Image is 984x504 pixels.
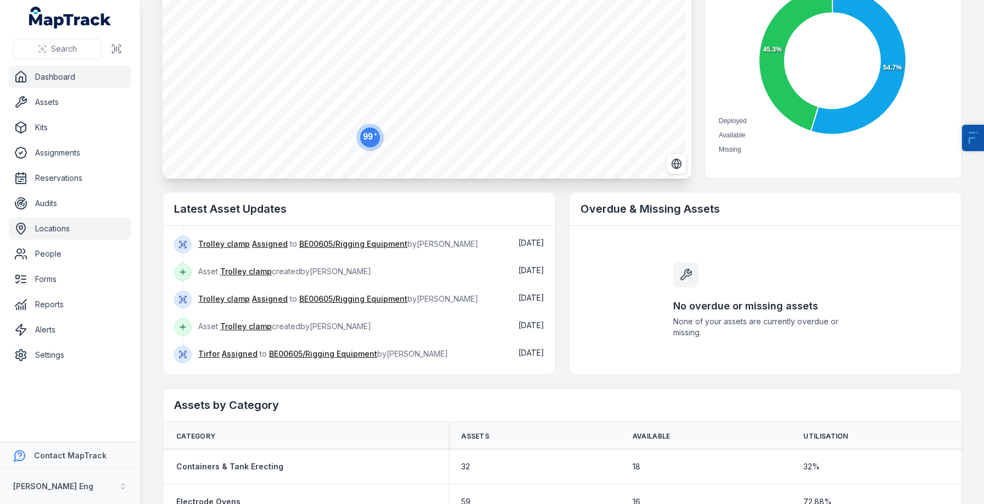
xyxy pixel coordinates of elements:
[719,131,745,139] span: Available
[198,239,478,248] span: to by [PERSON_NAME]
[198,294,478,303] span: to by [PERSON_NAME]
[198,293,250,304] a: Trolley clamp
[9,268,131,290] a: Forms
[9,117,131,139] a: Kits
[299,239,407,250] a: BE00605/Rigging Equipment
[51,43,77,54] span: Search
[518,320,544,330] span: [DATE]
[461,461,470,472] span: 32
[252,293,288,304] a: Assigned
[9,91,131,113] a: Assets
[673,298,858,314] h3: No overdue or missing assets
[633,461,640,472] span: 18
[176,461,283,472] a: Containers & Tank Erecting
[719,117,747,125] span: Deployed
[269,348,377,359] a: BE00605/Rigging Equipment
[518,238,544,247] span: [DATE]
[633,432,670,441] span: Available
[9,243,131,265] a: People
[518,293,544,302] time: 19/08/2025, 12:20:55 pm
[518,348,544,357] span: [DATE]
[518,265,544,275] span: [DATE]
[176,432,215,441] span: Category
[9,344,131,366] a: Settings
[9,319,131,341] a: Alerts
[518,265,544,275] time: 19/08/2025, 12:36:58 pm
[198,349,448,358] span: to by [PERSON_NAME]
[174,201,544,217] h2: Latest Asset Updates
[719,146,741,153] span: Missing
[198,322,371,331] span: Asset created by [PERSON_NAME]
[803,461,820,472] span: 32 %
[9,192,131,214] a: Audits
[9,142,131,164] a: Assignments
[198,267,371,276] span: Asset created by [PERSON_NAME]
[518,238,544,247] time: 19/08/2025, 12:38:00 pm
[9,66,131,88] a: Dashboard
[252,239,288,250] a: Assigned
[299,293,407,304] a: BE00605/Rigging Equipment
[374,131,377,137] tspan: +
[34,451,107,460] strong: Contact MapTrack
[518,293,544,302] span: [DATE]
[666,153,687,174] button: Switch to Satellite View
[174,397,951,413] h2: Assets by Category
[803,432,848,441] span: Utilisation
[220,266,272,277] a: Trolley clamp
[461,432,489,441] span: Assets
[29,7,111,29] a: MapTrack
[518,348,544,357] time: 19/08/2025, 12:11:27 pm
[580,201,951,217] h2: Overdue & Missing Assets
[222,348,258,359] a: Assigned
[363,131,377,141] text: 99
[220,321,272,332] a: Trolley clamp
[198,348,220,359] a: Tirfor
[673,316,858,338] span: None of your assets are currently overdue or missing.
[13,481,93,491] strong: [PERSON_NAME] Eng
[9,167,131,189] a: Reservations
[198,239,250,250] a: Trolley clamp
[9,218,131,240] a: Locations
[9,293,131,315] a: Reports
[518,320,544,330] time: 19/08/2025, 12:20:11 pm
[13,38,102,59] button: Search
